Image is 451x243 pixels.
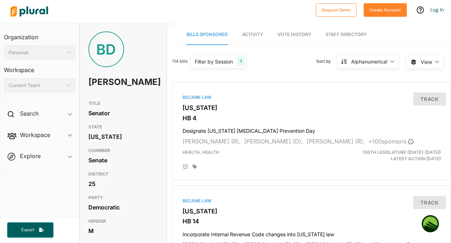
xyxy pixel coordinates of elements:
[183,94,441,101] div: Became Law
[195,58,233,65] div: Filter by Session
[307,138,365,145] span: [PERSON_NAME] (R),
[242,25,263,45] a: Activity
[88,108,158,118] div: Senator
[9,82,64,89] div: Current Team
[186,32,228,37] span: Bills Sponsored
[186,25,228,45] a: Bills Sponsored
[357,149,446,162] div: Latest Action: [DATE]
[4,27,76,42] h3: Organization
[88,99,158,108] h3: TITLE
[88,193,158,202] h3: PARTY
[88,217,158,226] h3: GENDER
[88,170,158,178] h3: DISTRICT
[88,178,158,189] div: 25
[242,32,263,37] span: Activity
[316,3,357,17] button: Request Demo
[88,123,158,131] h3: STATE
[88,71,130,93] h1: [PERSON_NAME]
[183,150,219,155] span: Health, Health
[316,58,337,65] span: Sort by
[88,146,158,155] h3: CHAMBER
[421,58,432,66] span: View
[430,6,444,13] a: Log In
[193,164,197,169] div: Add tags
[183,208,441,215] h3: [US_STATE]
[351,58,387,65] div: Alphanumerical
[277,25,311,45] a: Vote History
[183,125,441,134] h4: Designate [US_STATE] [MEDICAL_DATA] Prevention Day
[364,3,407,17] button: Create Account
[183,228,441,238] h4: Incorporate Internal Revenue Code changes into [US_STATE] law
[237,57,245,66] div: 1
[88,226,158,236] div: M
[183,164,188,170] div: Add Position Statement
[183,138,241,145] span: [PERSON_NAME] (R),
[183,115,441,122] h3: HB 4
[172,58,188,65] span: 114 bills
[88,131,158,142] div: [US_STATE]
[183,218,441,225] h3: HB 14
[244,138,303,145] span: [PERSON_NAME] (D),
[88,155,158,166] div: Senate
[20,110,39,117] h2: Search
[7,222,53,238] button: Export
[16,227,39,233] span: Export
[88,31,124,67] div: BD
[368,138,414,145] span: + 100 sponsor s
[326,25,367,45] a: Staff Directory
[183,104,441,111] h3: [US_STATE]
[9,49,64,56] div: Personal
[316,6,357,13] a: Request Demo
[183,198,441,204] div: Became Law
[413,92,446,106] button: Track
[277,32,311,37] span: Vote History
[88,202,158,213] div: Democratic
[363,150,441,155] span: 136th Legislature ([DATE]-[DATE])
[413,196,446,209] button: Track
[4,60,76,75] h3: Workspace
[364,6,407,13] a: Create Account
